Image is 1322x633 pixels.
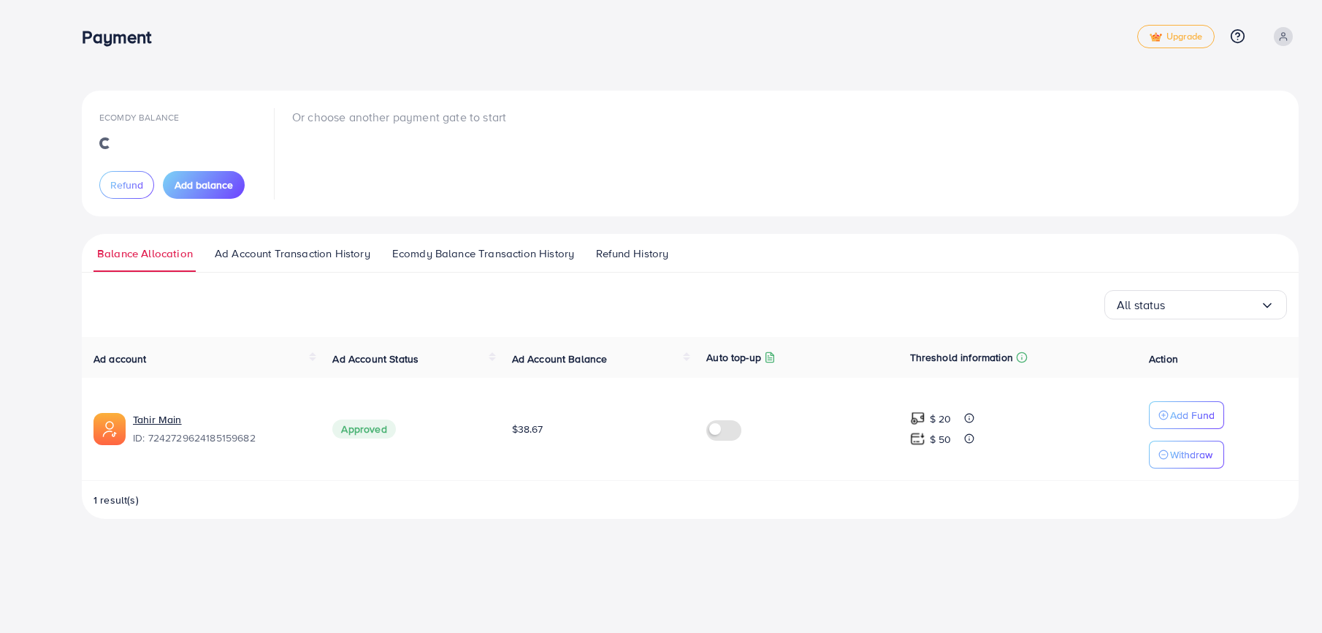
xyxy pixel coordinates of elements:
[175,178,233,192] span: Add balance
[99,111,179,124] span: Ecomdy Balance
[1149,441,1224,469] button: Withdraw
[82,26,163,48] h3: Payment
[133,412,309,446] div: <span class='underline'>Tahir Main</span></br>7242729624185159682
[93,352,147,366] span: Ad account
[133,431,309,445] span: ID: 7242729624185159682
[910,411,925,426] img: top-up amount
[93,413,126,445] img: ic-ads-acc.e4c84228.svg
[1117,294,1166,316] span: All status
[930,431,952,448] p: $ 50
[1137,25,1215,48] a: tickUpgrade
[1166,294,1260,316] input: Search for option
[110,178,143,192] span: Refund
[133,412,309,427] a: Tahir Main
[512,422,543,436] span: $38.67
[215,246,370,262] span: Ad Account Transaction History
[99,171,154,199] button: Refund
[1150,32,1162,42] img: tick
[1170,446,1212,463] p: Withdraw
[1149,401,1224,429] button: Add Fund
[332,420,395,439] span: Approved
[706,349,761,366] p: Auto top-up
[93,493,139,507] span: 1 result(s)
[930,410,952,428] p: $ 20
[332,352,419,366] span: Ad Account Status
[596,246,668,262] span: Refund History
[910,349,1013,366] p: Threshold information
[512,352,608,366] span: Ad Account Balance
[1104,290,1287,319] div: Search for option
[1149,352,1178,366] span: Action
[910,431,925,447] img: top-up amount
[1150,31,1202,42] span: Upgrade
[292,108,506,126] p: Or choose another payment gate to start
[392,246,574,262] span: Ecomdy Balance Transaction History
[163,171,245,199] button: Add balance
[97,246,193,262] span: Balance Allocation
[1170,406,1215,424] p: Add Fund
